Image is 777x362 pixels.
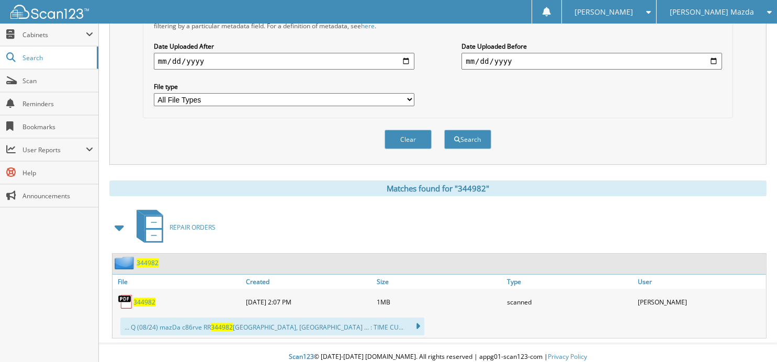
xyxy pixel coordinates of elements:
[385,130,432,149] button: Clear
[670,9,754,15] span: [PERSON_NAME] Mazda
[22,76,93,85] span: Scan
[109,180,767,196] div: Matches found for "344982"
[133,298,155,307] a: 344982
[118,294,133,310] img: PDF.png
[22,122,93,131] span: Bookmarks
[22,145,86,154] span: User Reports
[130,207,216,248] a: REPAIR ORDERS
[461,42,722,51] label: Date Uploaded Before
[243,291,374,312] div: [DATE] 2:07 PM
[120,318,424,335] div: ... Q (08/24) mazDa c86rve RR [GEOGRAPHIC_DATA], [GEOGRAPHIC_DATA] ... : TIME CU...
[289,352,314,361] span: Scan123
[154,42,414,51] label: Date Uploaded After
[154,53,414,70] input: start
[22,191,93,200] span: Announcements
[22,53,92,62] span: Search
[725,312,777,362] iframe: Chat Widget
[361,21,375,30] a: here
[112,275,243,289] a: File
[374,275,505,289] a: Size
[170,223,216,232] span: REPAIR ORDERS
[22,99,93,108] span: Reminders
[22,30,86,39] span: Cabinets
[444,130,491,149] button: Search
[504,291,635,312] div: scanned
[243,275,374,289] a: Created
[504,275,635,289] a: Type
[461,53,722,70] input: end
[115,256,137,269] img: folder2.png
[635,291,766,312] div: [PERSON_NAME]
[211,323,233,332] span: 344982
[22,168,93,177] span: Help
[548,352,587,361] a: Privacy Policy
[635,275,766,289] a: User
[575,9,633,15] span: [PERSON_NAME]
[154,82,414,91] label: File type
[10,5,89,19] img: scan123-logo-white.svg
[374,291,505,312] div: 1MB
[137,258,159,267] a: 344982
